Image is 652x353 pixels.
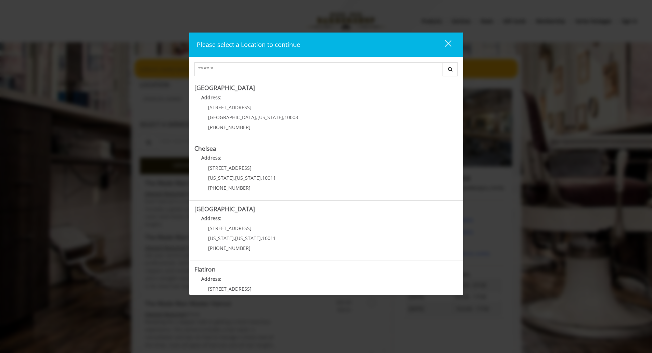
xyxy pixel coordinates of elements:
[261,175,262,181] span: ,
[432,38,456,52] button: close dialog
[197,40,300,49] span: Please select a Location to continue
[208,235,234,241] span: [US_STATE]
[208,114,256,121] span: [GEOGRAPHIC_DATA]
[194,62,458,79] div: Center Select
[284,114,298,121] span: 10003
[235,235,261,241] span: [US_STATE]
[257,114,283,121] span: [US_STATE]
[201,94,221,101] b: Address:
[201,276,221,282] b: Address:
[261,235,262,241] span: ,
[208,225,252,231] span: [STREET_ADDRESS]
[208,286,252,292] span: [STREET_ADDRESS]
[208,185,251,191] span: [PHONE_NUMBER]
[446,67,454,72] i: Search button
[194,144,216,152] b: Chelsea
[437,40,451,50] div: close dialog
[262,175,276,181] span: 10011
[201,154,221,161] b: Address:
[194,265,216,273] b: Flatiron
[234,175,235,181] span: ,
[208,124,251,130] span: [PHONE_NUMBER]
[201,215,221,222] b: Address:
[194,84,255,92] b: [GEOGRAPHIC_DATA]
[256,114,257,121] span: ,
[234,235,235,241] span: ,
[208,165,252,171] span: [STREET_ADDRESS]
[283,114,284,121] span: ,
[262,235,276,241] span: 10011
[208,245,251,251] span: [PHONE_NUMBER]
[208,104,252,111] span: [STREET_ADDRESS]
[194,62,443,76] input: Search Center
[208,175,234,181] span: [US_STATE]
[194,205,255,213] b: [GEOGRAPHIC_DATA]
[235,175,261,181] span: [US_STATE]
